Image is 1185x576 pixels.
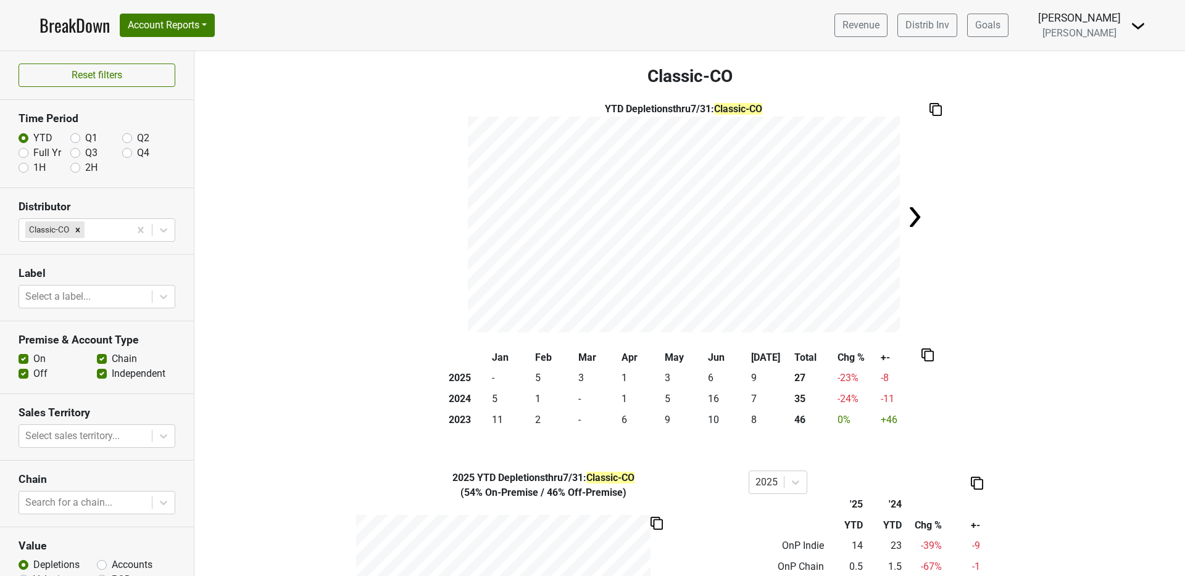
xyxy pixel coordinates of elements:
[878,409,921,430] td: +46
[897,14,957,37] a: Distrib Inv
[705,368,749,389] td: 6
[586,472,634,483] span: Classic-CO
[468,102,900,117] div: YTD Depletions thru 7/31 :
[347,471,739,485] div: YTD Depletions thru 7/31 :
[749,536,827,557] td: OnP Indie
[112,352,137,366] label: Chain
[576,347,619,368] th: Mar
[85,131,98,146] label: Q1
[33,146,61,160] label: Full Yr
[662,409,705,430] td: 9
[19,200,175,213] h3: Distributor
[19,406,175,419] h3: Sales Territory
[194,66,1185,87] h3: Classic-CO
[749,347,792,368] th: [DATE]
[533,368,576,389] td: 5
[967,14,1008,37] a: Goals
[835,368,878,389] td: -23 %
[85,160,98,175] label: 2H
[835,347,878,368] th: Chg %
[792,409,835,430] th: 46
[137,146,149,160] label: Q4
[866,515,905,536] th: YTD
[33,131,52,146] label: YTD
[902,205,927,229] img: Arrow right
[19,540,175,553] h3: Value
[835,389,878,409] td: -24 %
[489,368,533,389] td: -
[1042,27,1116,39] span: [PERSON_NAME]
[921,348,934,361] img: Copy to clipboard
[619,389,662,409] td: 1
[39,12,110,38] a: BreakDown
[792,347,835,368] th: Total
[19,334,175,347] h3: Premise & Account Type
[945,536,983,557] td: -9
[347,485,739,500] div: ( 54% On-Premise / 46% Off-Premise )
[619,409,662,430] td: 6
[714,103,762,115] span: Classic-CO
[25,221,71,237] div: Classic-CO
[576,368,619,389] td: 3
[19,64,175,87] button: Reset filters
[827,536,866,557] td: 14
[19,267,175,280] h3: Label
[835,409,878,430] td: 0 %
[33,366,48,381] label: Off
[19,473,175,486] h3: Chain
[878,389,921,409] td: -11
[749,389,792,409] td: 7
[749,409,792,430] td: 8
[705,347,749,368] th: Jun
[489,409,533,430] td: 11
[112,366,165,381] label: Independent
[705,389,749,409] td: 16
[85,146,98,160] label: Q3
[866,536,905,557] td: 23
[662,347,705,368] th: May
[19,112,175,125] h3: Time Period
[878,347,921,368] th: +-
[792,368,835,389] th: 27
[576,389,619,409] td: -
[827,515,866,536] th: YTD
[834,14,888,37] a: Revenue
[749,368,792,389] td: 9
[792,389,835,409] th: 35
[576,409,619,430] td: -
[929,103,942,116] img: Copy to clipboard
[120,14,215,37] button: Account Reports
[662,368,705,389] td: 3
[905,536,945,557] td: -39 %
[705,409,749,430] td: 10
[1038,10,1121,26] div: [PERSON_NAME]
[619,347,662,368] th: Apr
[452,472,477,483] span: 2025
[866,494,905,515] th: '24
[446,389,489,409] th: 2024
[827,494,866,515] th: '25
[662,389,705,409] td: 5
[651,517,663,530] img: Copy to clipboard
[489,389,533,409] td: 5
[33,160,46,175] label: 1H
[71,221,85,237] div: Remove Classic-CO
[33,352,46,366] label: On
[878,368,921,389] td: -8
[619,368,662,389] td: 1
[905,515,945,536] th: Chg %
[137,131,149,146] label: Q2
[945,515,983,536] th: +-
[533,409,576,430] td: 2
[971,477,983,490] img: Copy to clipboard
[33,557,80,572] label: Depletions
[489,347,533,368] th: Jan
[533,389,576,409] td: 1
[446,368,489,389] th: 2025
[446,409,489,430] th: 2023
[1131,19,1145,33] img: Dropdown Menu
[533,347,576,368] th: Feb
[112,557,152,572] label: Accounts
